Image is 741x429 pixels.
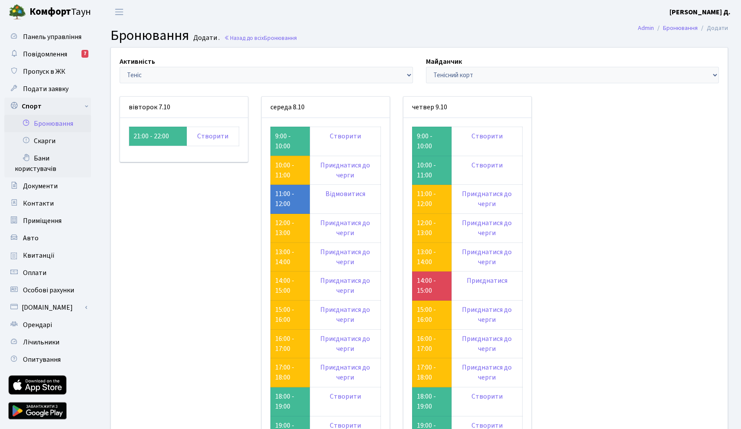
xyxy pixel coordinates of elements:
span: Контакти [23,199,54,208]
a: [PERSON_NAME] Д. [669,7,731,17]
a: Приєднатися [467,276,507,285]
label: Майданчик [426,56,462,67]
div: 7 [81,50,88,58]
a: Створити [330,131,361,141]
a: Оплати [4,264,91,282]
span: Особові рахунки [23,285,74,295]
small: Додати . [192,34,220,42]
a: [DOMAIN_NAME] [4,299,91,316]
a: Приєднатися до черги [320,276,370,295]
td: 10:00 - 11:00 [412,156,452,185]
a: Приєднатися до черги [320,218,370,238]
a: Приєднатися до черги [320,160,370,180]
a: 17:00 - 18:00 [275,363,294,382]
a: Приєднатися до черги [320,247,370,267]
a: 15:00 - 16:00 [417,305,436,324]
a: 14:00 - 15:00 [417,276,436,295]
b: Комфорт [29,5,71,19]
a: Створити [471,392,503,401]
a: Приєднатися до черги [462,218,512,238]
a: Бронювання [663,23,698,33]
a: Особові рахунки [4,282,91,299]
td: 9:00 - 10:00 [270,127,310,156]
a: Admin [638,23,654,33]
img: logo.png [9,3,26,21]
li: Додати [698,23,728,33]
a: Відмовитися [325,189,365,199]
a: Орендарі [4,316,91,334]
a: Приєднатися до черги [462,305,512,324]
a: Скарги [4,132,91,150]
a: Приєднатися до черги [320,363,370,382]
a: Панель управління [4,28,91,46]
a: Подати заявку [4,80,91,98]
div: четвер 9.10 [403,97,531,118]
a: 13:00 - 14:00 [275,247,294,267]
span: Бронювання [110,26,189,46]
a: 15:00 - 16:00 [275,305,294,324]
span: Опитування [23,355,61,364]
a: Приєднатися до черги [462,334,512,354]
a: Контакти [4,195,91,212]
td: 18:00 - 19:00 [270,387,310,416]
a: Створити [471,160,503,170]
span: Пропуск в ЖК [23,67,65,76]
a: Бани користувачів [4,150,91,177]
a: 17:00 - 18:00 [417,363,436,382]
span: Квитанції [23,251,55,260]
span: Повідомлення [23,49,67,59]
a: Приєднатися до черги [462,247,512,267]
a: Приміщення [4,212,91,229]
a: 16:00 - 17:00 [275,334,294,354]
a: Пропуск в ЖК [4,63,91,80]
a: 12:00 - 13:00 [275,218,294,238]
span: Приміщення [23,216,62,226]
a: Квитанції [4,247,91,264]
span: Оплати [23,268,46,278]
a: Створити [471,131,503,141]
a: Документи [4,177,91,195]
a: Створити [330,392,361,401]
nav: breadcrumb [625,19,741,37]
a: 16:00 - 17:00 [417,334,436,354]
a: Створити [197,131,228,141]
a: Лічильники [4,334,91,351]
span: Авто [23,233,39,243]
a: 13:00 - 14:00 [417,247,436,267]
a: 11:00 - 12:00 [417,189,436,209]
a: Бронювання [4,115,91,132]
span: Панель управління [23,32,81,42]
a: Приєднатися до черги [462,363,512,382]
a: 11:00 - 12:00 [275,189,294,209]
a: Приєднатися до черги [320,305,370,324]
button: Переключити навігацію [108,5,130,19]
span: Документи [23,181,58,191]
span: Орендарі [23,320,52,330]
a: Повідомлення7 [4,46,91,63]
td: 18:00 - 19:00 [412,387,452,416]
span: Лічильники [23,337,59,347]
span: Таун [29,5,91,20]
a: Авто [4,229,91,247]
a: Приєднатися до черги [462,189,512,209]
div: середа 8.10 [262,97,390,118]
a: 14:00 - 15:00 [275,276,294,295]
label: Активність [120,56,155,67]
a: Назад до всіхБронювання [224,34,297,42]
td: 9:00 - 10:00 [412,127,452,156]
span: Бронювання [264,34,297,42]
a: Спорт [4,98,91,115]
td: 21:00 - 22:00 [129,127,187,146]
a: Опитування [4,351,91,368]
a: 10:00 - 11:00 [275,160,294,180]
div: вівторок 7.10 [120,97,248,118]
a: 12:00 - 13:00 [417,218,436,238]
a: Приєднатися до черги [320,334,370,354]
span: Подати заявку [23,84,68,94]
